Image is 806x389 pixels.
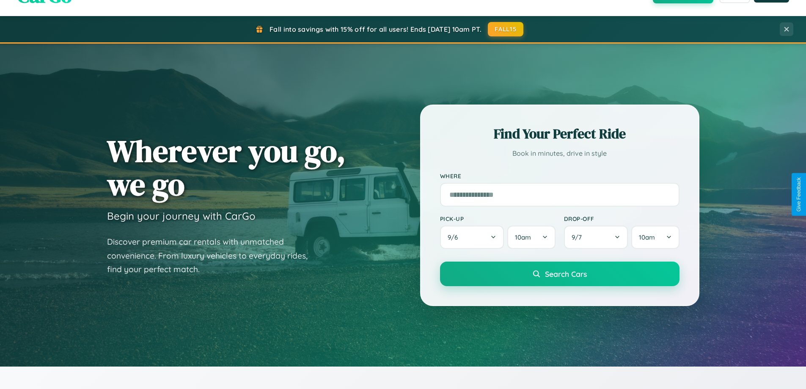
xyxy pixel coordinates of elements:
div: Give Feedback [796,177,802,212]
button: FALL15 [488,22,523,36]
span: Search Cars [545,269,587,279]
button: 10am [631,226,679,249]
span: Fall into savings with 15% off for all users! Ends [DATE] 10am PT. [270,25,481,33]
h2: Find Your Perfect Ride [440,124,679,143]
span: 9 / 7 [572,233,586,241]
button: 9/7 [564,226,628,249]
label: Pick-up [440,215,556,222]
label: Drop-off [564,215,679,222]
button: Search Cars [440,262,679,286]
h3: Begin your journey with CarGo [107,210,256,222]
span: 10am [515,233,531,241]
span: 9 / 6 [448,233,462,241]
button: 10am [507,226,555,249]
h1: Wherever you go, we go [107,134,346,201]
button: 9/6 [440,226,504,249]
p: Book in minutes, drive in style [440,147,679,160]
p: Discover premium car rentals with unmatched convenience. From luxury vehicles to everyday rides, ... [107,235,319,276]
span: 10am [639,233,655,241]
label: Where [440,172,679,179]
